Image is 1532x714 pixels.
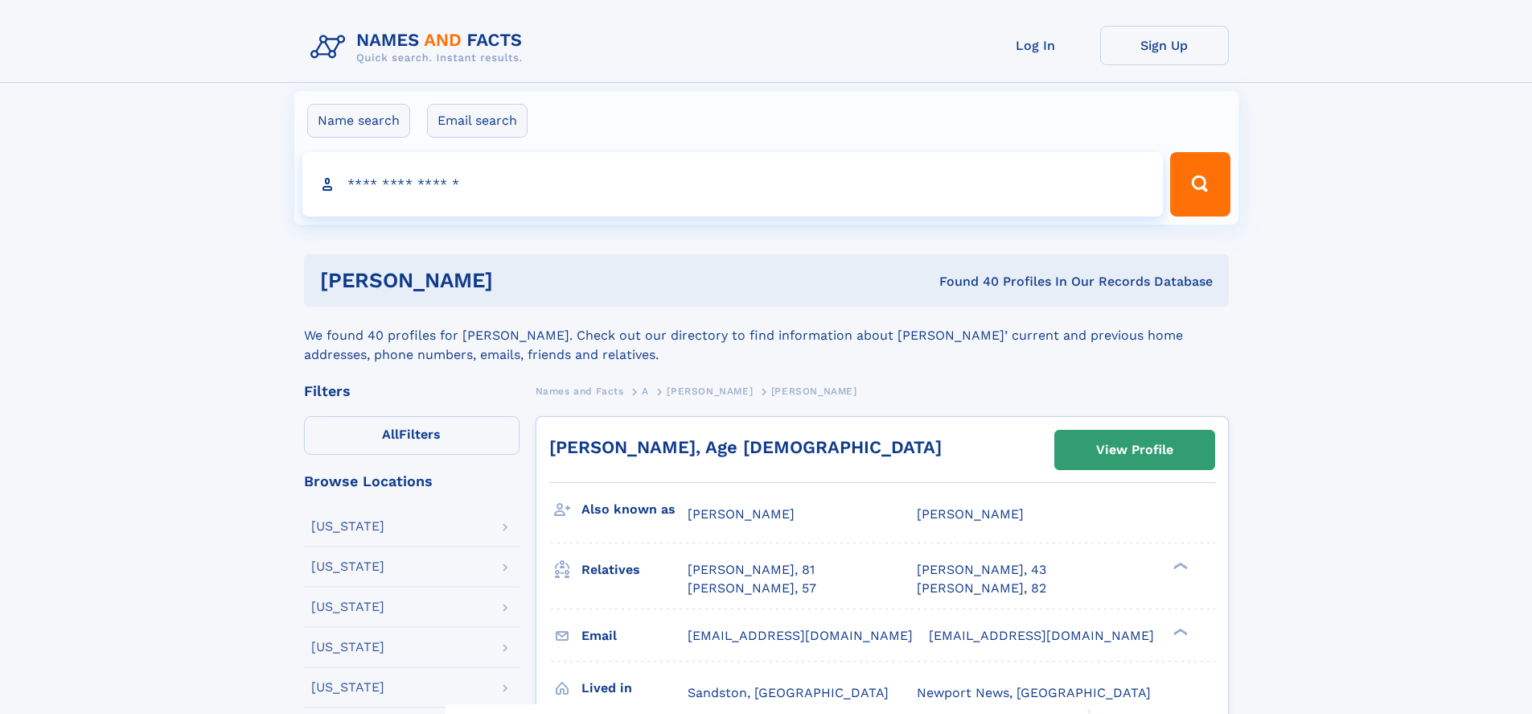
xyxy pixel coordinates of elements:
div: [US_STATE] [311,560,384,573]
div: [US_STATE] [311,641,384,654]
span: Sandston, [GEOGRAPHIC_DATA] [688,685,889,700]
input: search input [302,152,1164,217]
span: [PERSON_NAME] [917,506,1024,522]
a: Sign Up [1100,26,1229,65]
div: Found 40 Profiles In Our Records Database [716,273,1213,291]
label: Email search [427,104,528,138]
div: [US_STATE] [311,520,384,533]
a: [PERSON_NAME], 43 [917,561,1046,579]
div: Filters [304,384,520,398]
div: [US_STATE] [311,601,384,613]
span: Newport News, [GEOGRAPHIC_DATA] [917,685,1151,700]
label: Filters [304,416,520,455]
span: [PERSON_NAME] [688,506,795,522]
button: Search Button [1170,152,1230,217]
span: [PERSON_NAME] [771,386,857,397]
a: A [642,381,649,401]
a: [PERSON_NAME], Age [DEMOGRAPHIC_DATA] [549,437,942,457]
h3: Email [581,622,688,650]
h3: Also known as [581,496,688,523]
div: ❯ [1169,626,1189,637]
div: [US_STATE] [311,681,384,694]
a: [PERSON_NAME], 81 [688,561,815,579]
label: Name search [307,104,410,138]
h3: Lived in [581,675,688,702]
h1: [PERSON_NAME] [320,270,717,291]
span: [EMAIL_ADDRESS][DOMAIN_NAME] [929,628,1154,643]
span: All [382,427,399,442]
a: Log In [971,26,1100,65]
div: Browse Locations [304,474,520,489]
div: ❯ [1169,561,1189,572]
span: A [642,386,649,397]
span: [PERSON_NAME] [667,386,753,397]
div: View Profile [1096,431,1173,468]
h3: Relatives [581,556,688,584]
a: [PERSON_NAME] [667,381,753,401]
a: View Profile [1055,431,1214,469]
img: Logo Names and Facts [304,26,536,69]
a: [PERSON_NAME], 57 [688,580,816,597]
span: [EMAIL_ADDRESS][DOMAIN_NAME] [688,628,913,643]
a: Names and Facts [536,381,624,401]
div: We found 40 profiles for [PERSON_NAME]. Check out our directory to find information about [PERSON... [304,307,1229,365]
a: [PERSON_NAME], 82 [917,580,1046,597]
